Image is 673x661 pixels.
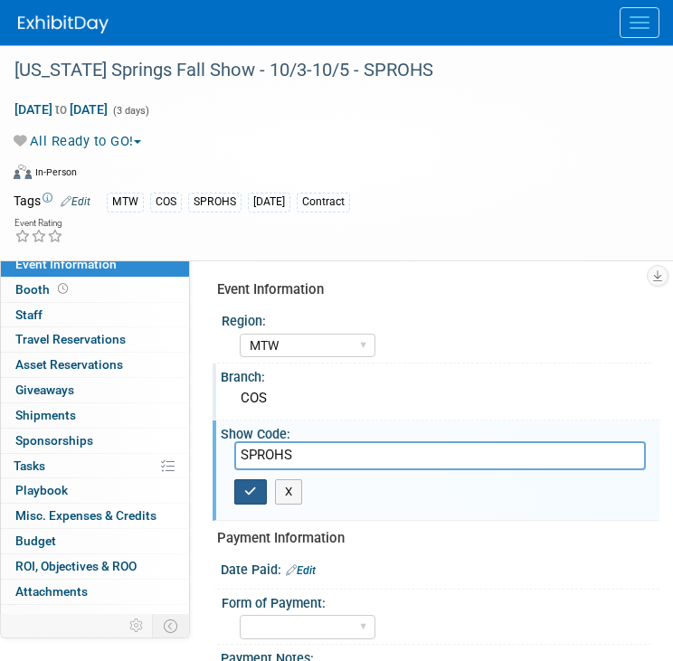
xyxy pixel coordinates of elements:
[15,483,68,497] span: Playbook
[248,193,290,212] div: [DATE]
[1,378,189,402] a: Giveaways
[14,165,32,179] img: Format-Inperson.png
[14,162,637,189] div: Event Format
[34,165,77,179] div: In-Person
[221,556,659,580] div: Date Paid:
[1,504,189,528] a: Misc. Expenses & Credits
[12,609,41,624] span: more
[14,101,109,118] span: [DATE] [DATE]
[15,282,71,297] span: Booth
[15,257,117,271] span: Event Information
[222,590,651,612] div: Form of Payment:
[14,219,63,228] div: Event Rating
[15,332,126,346] span: Travel Reservations
[14,192,90,212] td: Tags
[15,433,93,448] span: Sponsorships
[15,382,74,397] span: Giveaways
[1,252,189,277] a: Event Information
[15,508,156,523] span: Misc. Expenses & Credits
[234,384,646,412] div: COS
[121,614,153,637] td: Personalize Event Tab Strip
[217,280,646,299] div: Event Information
[61,195,90,208] a: Edit
[14,132,148,151] button: All Ready to GO!
[217,529,646,548] div: Payment Information
[107,193,144,212] div: MTW
[1,529,189,553] a: Budget
[1,580,189,604] a: Attachments
[1,353,189,377] a: Asset Reservations
[18,15,109,33] img: ExhibitDay
[52,102,70,117] span: to
[1,327,189,352] a: Travel Reservations
[14,458,45,473] span: Tasks
[15,408,76,422] span: Shipments
[297,193,350,212] div: Contract
[1,454,189,478] a: Tasks
[1,303,189,327] a: Staff
[221,420,659,443] div: Show Code:
[15,584,88,599] span: Attachments
[620,7,659,38] button: Menu
[15,559,137,573] span: ROI, Objectives & ROO
[286,564,316,577] a: Edit
[1,478,189,503] a: Playbook
[1,554,189,579] a: ROI, Objectives & ROO
[54,282,71,296] span: Booth not reserved yet
[153,614,190,637] td: Toggle Event Tabs
[1,429,189,453] a: Sponsorships
[15,307,43,322] span: Staff
[15,534,56,548] span: Budget
[1,403,189,428] a: Shipments
[8,54,637,87] div: [US_STATE] Springs Fall Show - 10/3-10/5 - SPROHS
[222,307,651,330] div: Region:
[1,278,189,302] a: Booth
[150,193,182,212] div: COS
[275,479,303,505] button: X
[1,605,189,629] a: more
[188,193,242,212] div: SPROHS
[221,364,659,386] div: Branch:
[111,105,149,117] span: (3 days)
[15,357,123,372] span: Asset Reservations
